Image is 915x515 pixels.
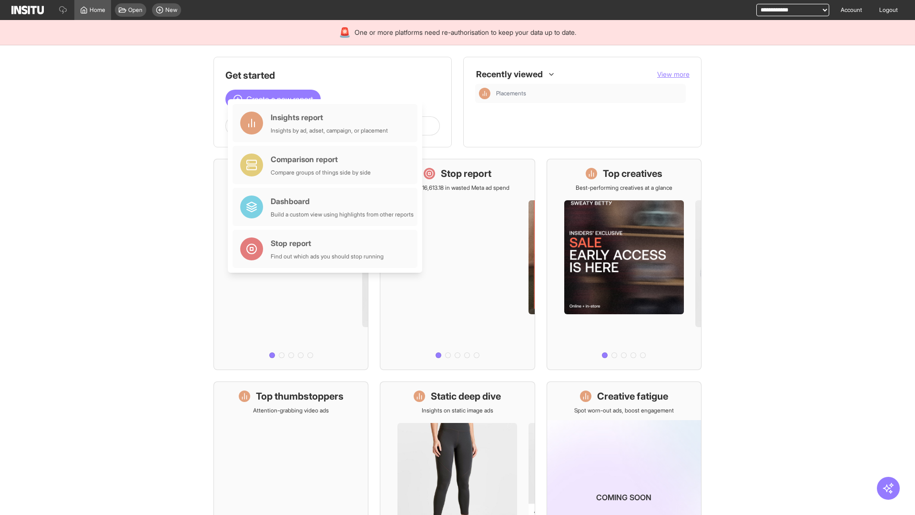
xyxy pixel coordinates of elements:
[271,127,388,134] div: Insights by ad, adset, campaign, or placement
[422,407,493,414] p: Insights on static image ads
[90,6,105,14] span: Home
[380,159,535,370] a: Stop reportSave £16,613.18 in wasted Meta ad spend
[496,90,682,97] span: Placements
[225,69,440,82] h1: Get started
[128,6,142,14] span: Open
[405,184,509,192] p: Save £16,613.18 in wasted Meta ad spend
[441,167,491,180] h1: Stop report
[253,407,329,414] p: Attention-grabbing video ads
[431,390,501,403] h1: Static deep dive
[576,184,672,192] p: Best-performing creatives at a glance
[213,159,368,370] a: What's live nowSee all active ads instantly
[547,159,701,370] a: Top creativesBest-performing creatives at a glance
[271,112,388,123] div: Insights report
[339,26,351,39] div: 🚨
[496,90,526,97] span: Placements
[657,70,690,78] span: View more
[246,93,313,105] span: Create a new report
[271,154,371,165] div: Comparison report
[603,167,662,180] h1: Top creatives
[355,28,576,37] span: One or more platforms need re-authorisation to keep your data up to date.
[271,237,384,249] div: Stop report
[11,6,44,14] img: Logo
[479,88,490,99] div: Insights
[271,169,371,176] div: Compare groups of things side by side
[225,90,321,109] button: Create a new report
[271,211,414,218] div: Build a custom view using highlights from other reports
[271,196,414,207] div: Dashboard
[165,6,177,14] span: New
[271,253,384,260] div: Find out which ads you should stop running
[256,390,344,403] h1: Top thumbstoppers
[657,70,690,79] button: View more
